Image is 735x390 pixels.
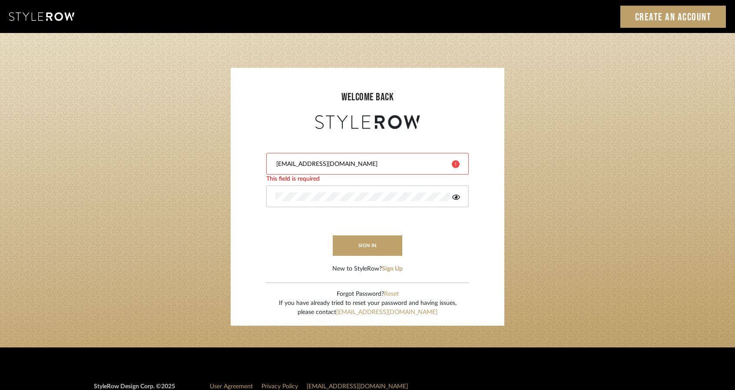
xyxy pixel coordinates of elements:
[620,6,726,28] a: Create an Account
[307,383,408,390] a: [EMAIL_ADDRESS][DOMAIN_NAME]
[384,290,399,299] button: Reset
[336,309,437,315] a: [EMAIL_ADDRESS][DOMAIN_NAME]
[275,160,445,169] input: Email Address
[262,383,298,390] a: Privacy Policy
[239,89,496,105] div: welcome back
[279,299,457,317] div: If you have already tried to reset your password and having issues, please contact
[266,175,469,184] div: This field is required
[332,264,403,274] div: New to StyleRow?
[210,383,253,390] a: User Agreement
[382,264,403,274] button: Sign Up
[279,290,457,299] div: Forgot Password?
[333,235,402,256] button: sign in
